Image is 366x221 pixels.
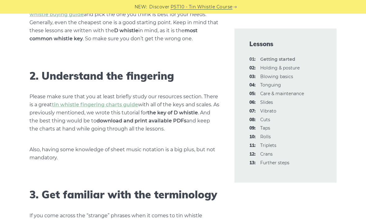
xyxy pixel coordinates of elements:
[260,143,276,148] a: 11:Triplets
[260,151,273,157] a: 12:Crans
[249,142,256,149] span: 11:
[114,28,138,33] strong: D whistle
[249,90,256,98] span: 05:
[29,93,219,133] p: Please make sure that you at least briefly study our resources section. There is a great with all...
[260,134,271,139] a: 10:Rolls
[260,82,281,88] a: 04:Tonguing
[96,118,186,124] strong: download and print available PDFs
[147,110,198,116] strong: the key of D whistle
[29,2,219,43] p: If you already have one, great! If not, please check our and pick the one you think is best for y...
[149,3,170,11] span: Discover
[260,65,300,71] a: 02:Holding & posture
[249,159,256,167] span: 13:
[249,82,256,89] span: 04:
[249,56,256,63] span: 01:
[260,91,304,96] a: 05:Care & maintenance
[52,102,138,108] a: tin whistle fingering charts guide
[260,74,293,79] a: 03:Blowing basics
[29,188,219,201] h2: 3. Get familiar with the terminology
[249,73,256,81] span: 03:
[29,70,219,82] h2: 2. Understand the fingering
[260,56,295,62] strong: Getting started
[29,146,219,162] p: Also, having some knowledge of sheet music notation is a big plus, but not mandatory.
[260,117,270,122] a: 08:Cuts
[260,160,289,166] a: 13:Further steps
[260,108,276,114] a: 07:Vibrato
[249,40,322,48] span: Lessons
[249,116,256,124] span: 08:
[249,133,256,141] span: 10:
[249,64,256,72] span: 02:
[249,99,256,106] span: 06:
[260,99,273,105] a: 06:Slides
[135,3,147,11] span: NEW:
[249,108,256,115] span: 07:
[260,125,270,131] a: 09:Taps
[249,125,256,132] span: 09:
[249,151,256,158] span: 12:
[171,3,233,11] a: PST10 - Tin Whistle Course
